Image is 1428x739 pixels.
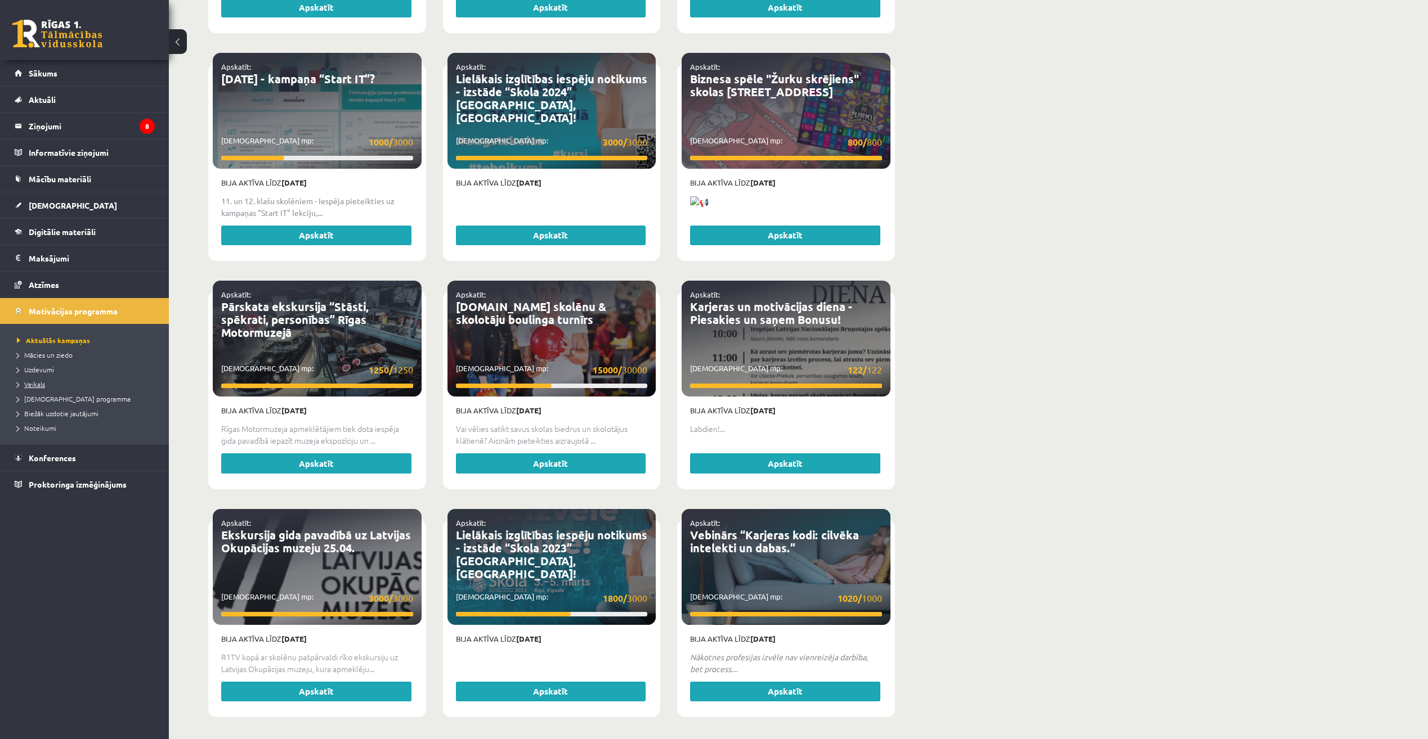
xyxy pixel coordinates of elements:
strong: [DATE] [516,178,541,187]
span: 800 [848,135,882,149]
span: Mācību materiāli [29,174,91,184]
span: 1250 [369,363,413,377]
p: Bija aktīva līdz [690,633,882,645]
span: 3000 [603,591,647,605]
a: Apskatīt [456,682,646,702]
strong: 800/ [848,136,867,148]
p: [DEMOGRAPHIC_DATA] mp: [221,363,413,377]
a: Apskatīt [690,226,880,246]
span: Atzīmes [29,280,59,290]
span: Aktuāli [29,94,56,105]
p: [DEMOGRAPHIC_DATA] mp: [456,591,648,605]
p: [DEMOGRAPHIC_DATA] mp: [221,135,413,149]
a: Proktoringa izmēģinājums [15,471,155,497]
p: [DEMOGRAPHIC_DATA] mp: [456,363,648,377]
a: Apskatīt: [456,518,486,528]
a: Aktuāli [15,87,155,112]
a: Motivācijas programma [15,298,155,324]
strong: [DATE] [750,405,776,415]
a: Apskatīt [690,453,880,474]
a: Konferences [15,445,155,471]
span: Sākums [29,68,57,78]
strong: [DATE] [281,405,307,415]
p: Bija aktīva līdz [690,405,882,416]
span: Mācies un ziedo [17,350,73,359]
a: Rīgas 1. Tālmācības vidusskola [12,20,102,48]
p: R1TV kopā ar skolēnu pašpārvaldi rīko ekskursiju uz Latvijas Okupācijas muzeju, kura apmeklēju... [221,651,413,675]
p: [DEMOGRAPHIC_DATA] mp: [221,591,413,605]
span: Digitālie materiāli [29,227,96,237]
span: 3000 [369,591,413,605]
strong: [DATE] [750,634,776,643]
a: Biznesa spēle "Žurku skrējiens" skolas [STREET_ADDRESS] [690,71,859,99]
a: Aktuālās kampaņas [17,335,158,345]
strong: 1000/ [369,136,393,148]
strong: 3000/ [369,592,393,604]
a: Karjeras un motivācijas diena - Piesakies un saņem Bonusu! [690,299,853,327]
a: Vebinārs “Karjeras kodi: cilvēka intelekti un dabas.” [690,528,859,555]
a: Apskatīt [221,453,411,474]
a: Apskatīt [456,453,646,474]
p: [DEMOGRAPHIC_DATA] mp: [690,591,882,605]
img: 📢 [690,196,709,208]
span: 122 [848,363,882,377]
strong: [DATE] [516,634,541,643]
strong: [DATE] [281,178,307,187]
span: Aktuālās kampaņas [17,336,90,345]
a: Apskatīt [690,682,880,702]
p: Rīgas Motormuzeja apmeklētājiem tiek dota iespēja gida pavadībā iepazīt muzeja ekspozīciju un ... [221,423,413,447]
strong: 11. un 12. klašu skolēniem - Iespēja pieteikties uz kampaņas "Start IT" lekciju,... [221,196,395,218]
a: Apskatīt: [456,290,486,299]
strong: 1800/ [603,592,627,604]
a: [DEMOGRAPHIC_DATA] [15,192,155,218]
a: Ekskursija gida pavadībā uz Latvijas Okupācijas muzeju 25.04. [221,528,411,555]
a: Informatīvie ziņojumi [15,139,155,165]
a: Lielākais izglītības iespēju notikums - izstāde “Skola 2023” [GEOGRAPHIC_DATA], [GEOGRAPHIC_DATA]! [456,528,647,581]
span: Konferences [29,453,76,463]
a: Noteikumi [17,423,158,433]
a: Apskatīt: [221,62,251,71]
a: Lielākais izglītības iespēju notikums - izstāde “Skola 2024” [GEOGRAPHIC_DATA], [GEOGRAPHIC_DATA]! [456,71,647,125]
span: Uzdevumi [17,365,54,374]
span: 3000 [603,135,647,149]
a: Apskatīt [221,682,411,702]
a: Mācies un ziedo [17,350,158,360]
em: Nākotnes profesijas izvēle nav vienreizēja darbība, bet process. [690,652,868,674]
a: Apskatīt: [221,290,251,299]
p: Bija aktīva līdz [690,177,882,188]
p: Vai vēlies satikt savus skolas biedrus un skolotājus klātienē? Aicinām pieteikties aizraujošā ... [456,423,648,447]
legend: Ziņojumi [29,113,155,139]
p: [DEMOGRAPHIC_DATA] mp: [690,363,882,377]
span: 1000 [838,591,882,605]
strong: [DATE] [281,634,307,643]
p: Bija aktīva līdz [456,177,648,188]
a: Apskatīt: [690,290,720,299]
a: Apskatīt: [221,518,251,528]
a: Atzīmes [15,272,155,298]
span: Proktoringa izmēģinājums [29,479,127,489]
strong: 15000/ [593,364,622,376]
p: ... [690,651,882,675]
a: [DATE] - kampaņa “Start IT”? [221,71,375,86]
p: Bija aktīva līdz [456,405,648,416]
a: Apskatīt: [456,62,486,71]
p: Bija aktīva līdz [221,405,413,416]
span: Veikals [17,380,45,389]
a: Mācību materiāli [15,166,155,192]
a: Pārskata ekskursija “Stāsti, spēkrati, personības” Rīgas Motormuzejā [221,299,369,340]
a: Uzdevumi [17,364,158,375]
a: [DOMAIN_NAME] skolēnu & skolotāju boulinga turnīrs [456,299,606,327]
span: 3000 [369,135,413,149]
a: Maksājumi [15,245,155,271]
span: 30000 [593,363,647,377]
p: [DEMOGRAPHIC_DATA] mp: [456,135,648,149]
p: Bija aktīva līdz [221,177,413,188]
a: Apskatīt [221,226,411,246]
a: Digitālie materiāli [15,219,155,245]
strong: 3000/ [603,136,627,148]
i: 8 [140,119,155,134]
a: Biežāk uzdotie jautājumi [17,408,158,418]
a: Veikals [17,379,158,389]
a: Apskatīt: [690,518,720,528]
strong: [DATE] [750,178,776,187]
